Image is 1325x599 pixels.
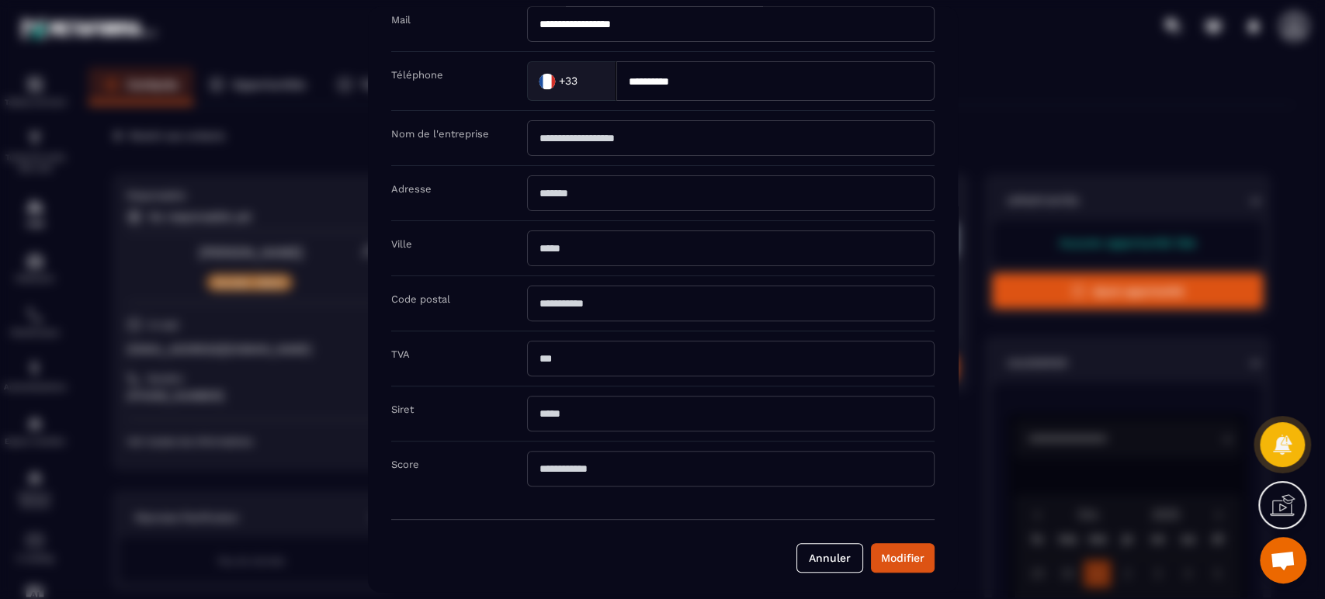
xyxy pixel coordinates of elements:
[558,73,577,88] span: +33
[391,183,432,195] label: Adresse
[581,69,600,92] input: Search for option
[391,238,412,250] label: Ville
[391,403,414,415] label: Siret
[1260,537,1306,583] div: Ouvrir le chat
[531,65,562,96] img: Country Flag
[527,61,616,101] div: Search for option
[391,69,443,81] label: Téléphone
[391,348,410,360] label: TVA
[391,459,419,470] label: Score
[391,293,450,305] label: Code postal
[391,14,411,26] label: Mail
[391,128,489,140] label: Nom de l'entreprise
[871,543,935,573] button: Modifier
[796,543,863,573] button: Annuler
